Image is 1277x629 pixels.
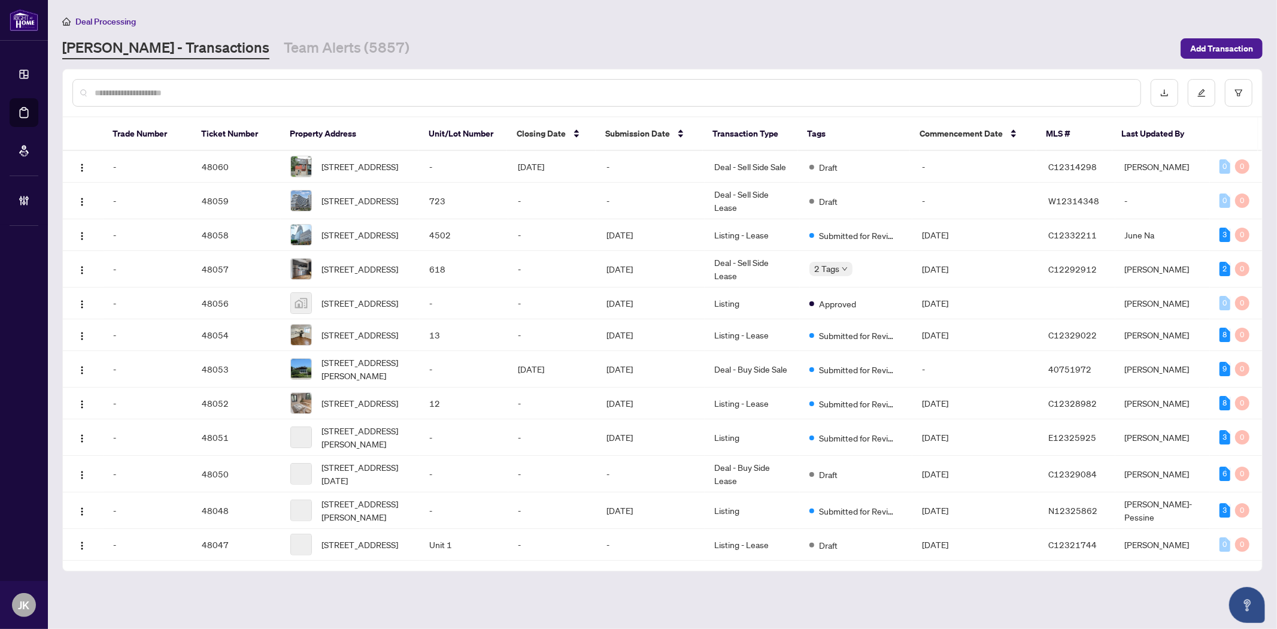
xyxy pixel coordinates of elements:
[1220,328,1230,342] div: 8
[1049,264,1097,274] span: C12292912
[104,492,192,529] td: -
[1220,228,1230,242] div: 3
[1049,398,1097,409] span: C12328982
[72,157,92,176] button: Logo
[192,117,280,151] th: Ticket Number
[321,356,411,382] span: [STREET_ADDRESS][PERSON_NAME]
[508,456,597,492] td: -
[321,538,398,551] span: [STREET_ADDRESS]
[1181,38,1263,59] button: Add Transaction
[1235,228,1249,242] div: 0
[72,535,92,554] button: Logo
[420,419,508,456] td: -
[420,529,508,561] td: Unit 1
[291,190,311,211] img: thumbnail-img
[77,163,87,173] img: Logo
[814,262,839,276] span: 2 Tags
[912,219,1039,251] td: [DATE]
[104,419,192,456] td: -
[1151,79,1178,107] button: download
[819,539,838,552] span: Draft
[321,297,398,310] span: [STREET_ADDRESS]
[104,319,192,351] td: -
[1235,159,1249,174] div: 0
[104,388,192,419] td: -
[1036,117,1112,151] th: MLS #
[912,151,1039,183] td: -
[72,325,92,344] button: Logo
[508,183,597,219] td: -
[420,251,508,288] td: 618
[1220,503,1230,518] div: 3
[284,38,410,59] a: Team Alerts (5857)
[1115,288,1211,319] td: [PERSON_NAME]
[508,529,597,561] td: -
[1190,39,1253,58] span: Add Transaction
[508,251,597,288] td: -
[10,9,38,31] img: logo
[192,183,281,219] td: 48059
[72,428,92,447] button: Logo
[1115,419,1211,456] td: [PERSON_NAME]
[705,151,800,183] td: Deal - Sell Side Sale
[1220,262,1230,276] div: 2
[192,351,281,388] td: 48053
[1235,193,1249,208] div: 0
[1188,79,1215,107] button: edit
[508,288,597,319] td: -
[192,492,281,529] td: 48048
[912,183,1039,219] td: -
[1112,117,1207,151] th: Last Updated By
[1234,89,1243,97] span: filter
[1235,328,1249,342] div: 0
[605,127,670,140] span: Submission Date
[819,397,897,410] span: Submitted for Review
[321,328,398,341] span: [STREET_ADDRESS]
[72,191,92,210] button: Logo
[1235,396,1249,410] div: 0
[104,151,192,183] td: -
[62,17,71,26] span: home
[517,127,566,140] span: Closing Date
[72,394,92,413] button: Logo
[104,219,192,251] td: -
[77,331,87,341] img: Logo
[1220,537,1230,552] div: 0
[597,183,705,219] td: -
[72,225,92,244] button: Logo
[1160,89,1169,97] span: download
[192,219,281,251] td: 48058
[705,288,800,319] td: Listing
[104,288,192,319] td: -
[1049,161,1097,172] span: C12314298
[192,288,281,319] td: 48056
[419,117,508,151] th: Unit/Lot Number
[1220,362,1230,376] div: 9
[192,419,281,456] td: 48051
[72,501,92,520] button: Logo
[321,228,398,241] span: [STREET_ADDRESS]
[291,225,311,245] img: thumbnail-img
[912,251,1039,288] td: [DATE]
[705,492,800,529] td: Listing
[1049,505,1098,516] span: N12325862
[912,456,1039,492] td: [DATE]
[1220,159,1230,174] div: 0
[819,363,897,376] span: Submitted for Review
[77,541,87,551] img: Logo
[1220,467,1230,481] div: 6
[77,507,87,516] img: Logo
[819,329,897,342] span: Submitted for Review
[597,456,705,492] td: -
[420,151,508,183] td: -
[1115,183,1211,219] td: -
[72,294,92,313] button: Logo
[1220,296,1230,310] div: 0
[819,297,856,310] span: Approved
[819,195,838,208] span: Draft
[420,456,508,492] td: -
[912,351,1039,388] td: -
[508,492,597,529] td: -
[1049,229,1097,240] span: C12332211
[420,492,508,529] td: -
